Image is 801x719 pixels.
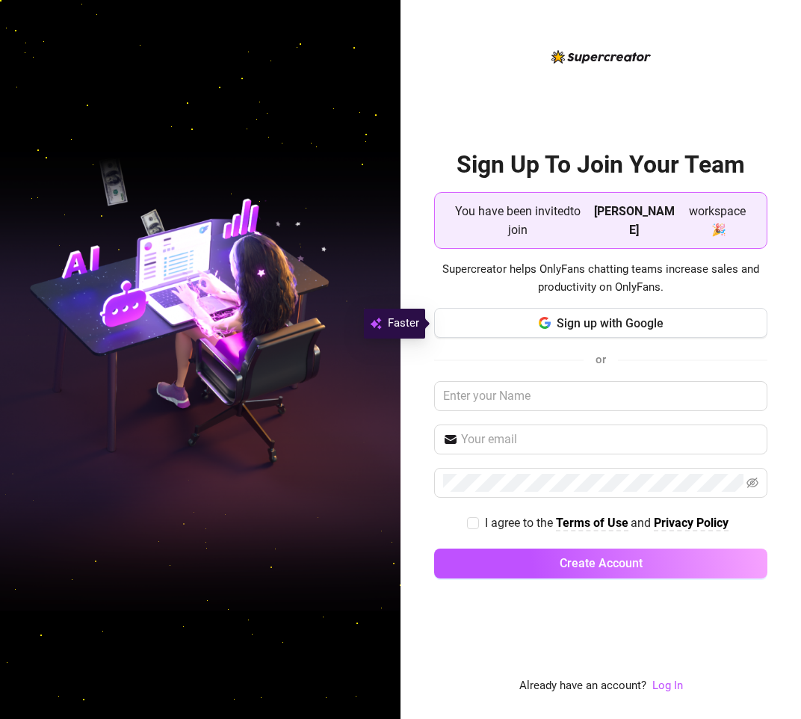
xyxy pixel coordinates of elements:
span: Create Account [560,556,643,570]
img: logo-BBDzfeDw.svg [551,50,651,64]
button: Create Account [434,549,767,578]
img: svg%3e [370,315,382,333]
a: Log In [652,679,683,692]
strong: Terms of Use [556,516,628,530]
button: Sign up with Google [434,308,767,338]
span: or [596,353,606,366]
span: Supercreator helps OnlyFans chatting teams increase sales and productivity on OnlyFans. [434,261,767,296]
a: Log In [652,677,683,695]
a: Privacy Policy [654,516,729,531]
strong: Privacy Policy [654,516,729,530]
span: eye-invisible [746,477,758,489]
h2: Sign Up To Join Your Team [434,149,767,180]
span: I agree to the [485,516,556,530]
span: Faster [388,315,419,333]
a: Terms of Use [556,516,628,531]
strong: [PERSON_NAME] [594,204,675,237]
span: Already have an account? [519,677,646,695]
span: You have been invited to join [447,202,588,239]
input: Enter your Name [434,381,767,411]
span: workspace 🎉 [681,202,755,239]
input: Your email [461,431,758,448]
span: and [631,516,654,530]
span: Sign up with Google [557,316,664,330]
